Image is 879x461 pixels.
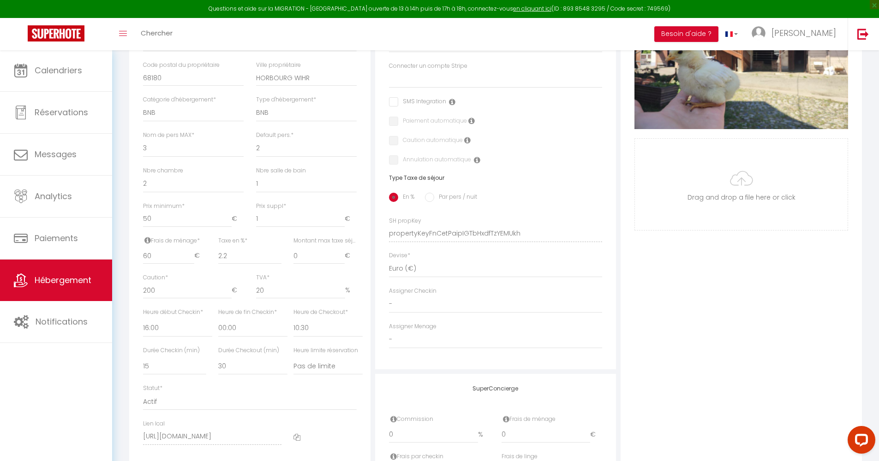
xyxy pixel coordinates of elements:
[434,193,477,203] label: Par pers / nuit
[389,385,603,392] h4: SuperConcierge
[478,426,490,443] span: %
[256,202,286,211] label: Prix suppl
[345,211,357,227] span: €
[218,346,279,355] label: Durée Checkout (min)
[143,308,203,317] label: Heure début Checkin
[256,166,306,175] label: Nbre salle de bain
[218,248,281,264] input: Taxe en %
[389,415,433,424] label: Commission
[502,452,538,461] label: Frais par checkin
[503,415,509,423] i: Frais de ménage
[143,384,162,393] label: Statut
[256,61,301,70] label: Ville propriétaire
[857,28,869,40] img: logout
[293,248,345,264] input: Montant max taxe séjour
[36,316,88,327] span: Notifications
[840,422,879,461] iframe: LiveChat chat widget
[143,236,200,245] label: Frais de ménage
[194,248,206,264] span: €
[232,282,244,299] span: €
[389,322,437,331] label: Assigner Menage
[143,131,194,140] label: Nom de pers MAX
[143,202,185,211] label: Prix minimum
[143,273,168,282] label: Caution
[134,18,179,50] a: Chercher
[398,193,414,203] label: En %
[35,190,72,202] span: Analytics
[389,251,410,260] label: Devise
[35,232,78,244] span: Paiements
[502,415,556,424] label: Frais de ménage
[771,27,836,39] span: [PERSON_NAME]
[28,25,84,41] img: Super Booking
[35,148,77,160] span: Messages
[218,308,277,317] label: Heure de fin Checkin
[389,217,421,225] label: SH propKey
[345,282,357,299] span: %
[398,117,467,127] label: Paiement automatique
[389,175,603,181] h6: Type Taxe de séjour
[143,61,220,70] label: Code postal du propriétaire
[390,415,397,423] i: Commission
[590,426,602,443] span: €
[144,236,151,244] i: Frais de ménage
[293,308,348,317] label: Heure de Checkout
[256,95,316,104] label: Type d'hébergement
[35,65,82,76] span: Calendriers
[293,346,358,355] label: Heure limite réservation
[752,26,765,40] img: ...
[35,274,91,286] span: Hébergement
[390,453,397,460] i: Frais par checkin
[389,62,467,71] label: Connecter un compte Stripe
[218,236,247,245] label: Taxe en %
[141,28,173,38] span: Chercher
[143,420,165,428] label: Lien Ical
[389,452,443,461] label: Frais par checkin
[143,95,216,104] label: Catégorie d'hébergement
[745,18,848,50] a: ... [PERSON_NAME]
[513,5,551,12] a: en cliquant ici
[293,236,357,245] label: Montant max taxe séjour
[35,106,88,118] span: Réservations
[398,136,463,146] label: Caution automatique
[654,26,718,42] button: Besoin d'aide ?
[389,287,437,296] label: Assigner Checkin
[232,211,244,227] span: €
[256,131,293,140] label: Default pers.
[345,248,357,264] span: €
[256,273,269,282] label: TVA
[143,346,200,355] label: Durée Checkin (min)
[143,166,183,175] label: Nbre chambre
